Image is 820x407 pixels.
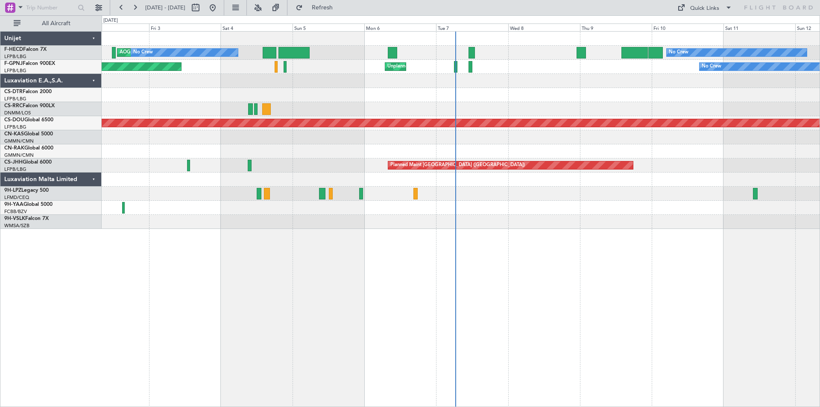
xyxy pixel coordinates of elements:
[364,23,436,31] div: Mon 6
[436,23,508,31] div: Tue 7
[103,17,118,24] div: [DATE]
[4,67,26,74] a: LFPB/LBG
[26,1,75,14] input: Trip Number
[4,132,24,137] span: CN-KAS
[4,132,53,137] a: CN-KASGlobal 5000
[4,194,29,201] a: LFMD/CEQ
[4,160,23,165] span: CS-JHH
[292,1,343,15] button: Refresh
[4,146,24,151] span: CN-RAK
[77,23,149,31] div: Thu 2
[4,89,23,94] span: CS-DTR
[4,188,21,193] span: 9H-LPZ
[4,166,26,173] a: LFPB/LBG
[387,60,528,73] div: Unplanned Maint [GEOGRAPHIC_DATA] ([GEOGRAPHIC_DATA])
[120,46,209,59] div: AOG Maint Paris ([GEOGRAPHIC_DATA])
[4,138,34,144] a: GMMN/CMN
[4,53,26,60] a: LFPB/LBG
[4,89,52,94] a: CS-DTRFalcon 2000
[133,46,153,59] div: No Crew
[4,110,31,116] a: DNMM/LOS
[4,216,25,221] span: 9H-VSLK
[508,23,580,31] div: Wed 8
[4,202,53,207] a: 9H-YAAGlobal 5000
[4,160,52,165] a: CS-JHHGlobal 6000
[4,152,34,158] a: GMMN/CMN
[4,61,55,66] a: F-GPNJFalcon 900EX
[4,223,29,229] a: WMSA/SZB
[293,23,364,31] div: Sun 5
[723,23,795,31] div: Sat 11
[652,23,723,31] div: Fri 10
[4,117,24,123] span: CS-DOU
[390,159,525,172] div: Planned Maint [GEOGRAPHIC_DATA] ([GEOGRAPHIC_DATA])
[4,47,47,52] a: F-HECDFalcon 7X
[4,117,53,123] a: CS-DOUGlobal 6500
[4,103,55,108] a: CS-RRCFalcon 900LX
[702,60,721,73] div: No Crew
[9,17,93,30] button: All Aircraft
[690,4,719,13] div: Quick Links
[305,5,340,11] span: Refresh
[221,23,293,31] div: Sat 4
[4,61,23,66] span: F-GPNJ
[145,4,185,12] span: [DATE] - [DATE]
[22,20,90,26] span: All Aircraft
[4,208,27,215] a: FCBB/BZV
[4,216,49,221] a: 9H-VSLKFalcon 7X
[4,124,26,130] a: LFPB/LBG
[4,96,26,102] a: LFPB/LBG
[4,146,53,151] a: CN-RAKGlobal 6000
[4,103,23,108] span: CS-RRC
[4,47,23,52] span: F-HECD
[149,23,221,31] div: Fri 3
[4,202,23,207] span: 9H-YAA
[673,1,736,15] button: Quick Links
[580,23,652,31] div: Thu 9
[4,188,49,193] a: 9H-LPZLegacy 500
[669,46,688,59] div: No Crew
